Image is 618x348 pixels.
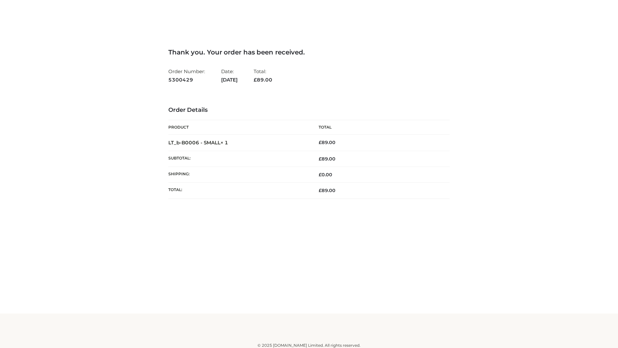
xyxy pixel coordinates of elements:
[168,107,450,114] h3: Order Details
[254,66,272,85] li: Total:
[168,76,205,84] strong: 5300429
[254,77,257,83] span: £
[168,183,309,198] th: Total:
[319,156,322,162] span: £
[319,140,322,145] span: £
[319,188,335,193] span: 89.00
[168,140,228,146] strong: LT_b-B0006 - SMALL
[168,167,309,183] th: Shipping:
[221,76,238,84] strong: [DATE]
[168,66,205,85] li: Order Number:
[168,151,309,167] th: Subtotal:
[319,172,322,178] span: £
[319,140,335,145] bdi: 89.00
[168,48,450,56] h3: Thank you. Your order has been received.
[319,172,332,178] bdi: 0.00
[319,188,322,193] span: £
[221,66,238,85] li: Date:
[168,120,309,135] th: Product
[319,156,335,162] span: 89.00
[254,77,272,83] span: 89.00
[220,140,228,146] strong: × 1
[309,120,450,135] th: Total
